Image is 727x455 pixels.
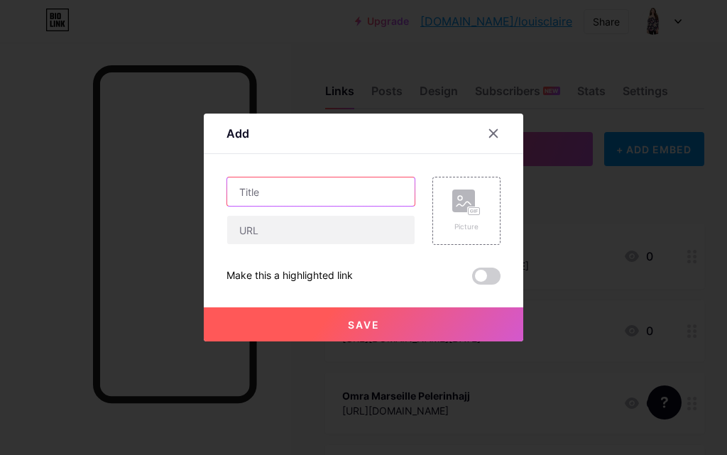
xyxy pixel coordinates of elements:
[204,307,523,341] button: Save
[348,319,380,331] span: Save
[227,177,415,206] input: Title
[226,268,353,285] div: Make this a highlighted link
[452,221,481,232] div: Picture
[227,216,415,244] input: URL
[226,125,249,142] div: Add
